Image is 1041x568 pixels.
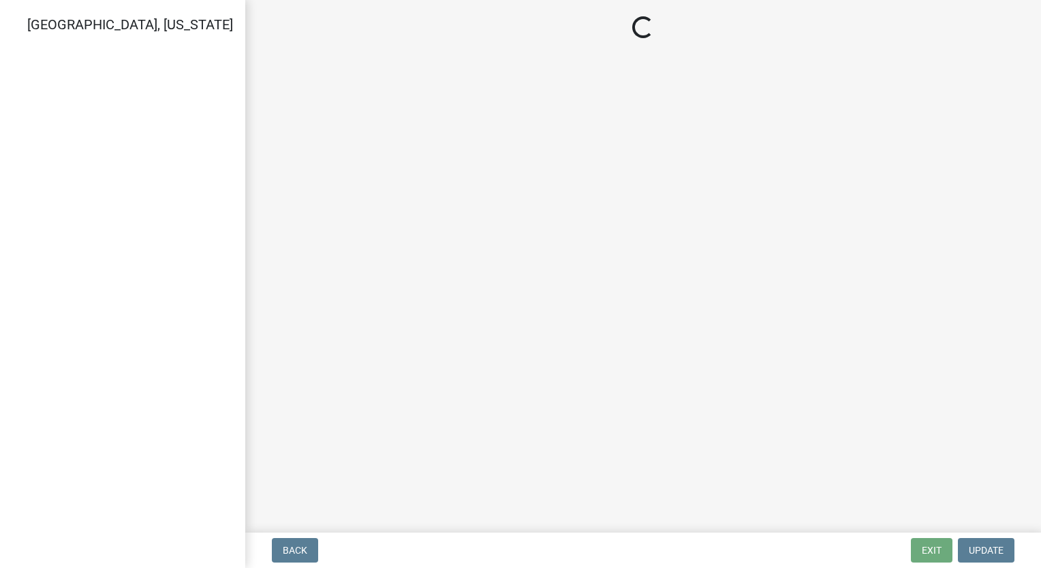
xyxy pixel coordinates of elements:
[969,545,1004,556] span: Update
[272,538,318,563] button: Back
[958,538,1014,563] button: Update
[27,16,233,33] span: [GEOGRAPHIC_DATA], [US_STATE]
[283,545,307,556] span: Back
[911,538,952,563] button: Exit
